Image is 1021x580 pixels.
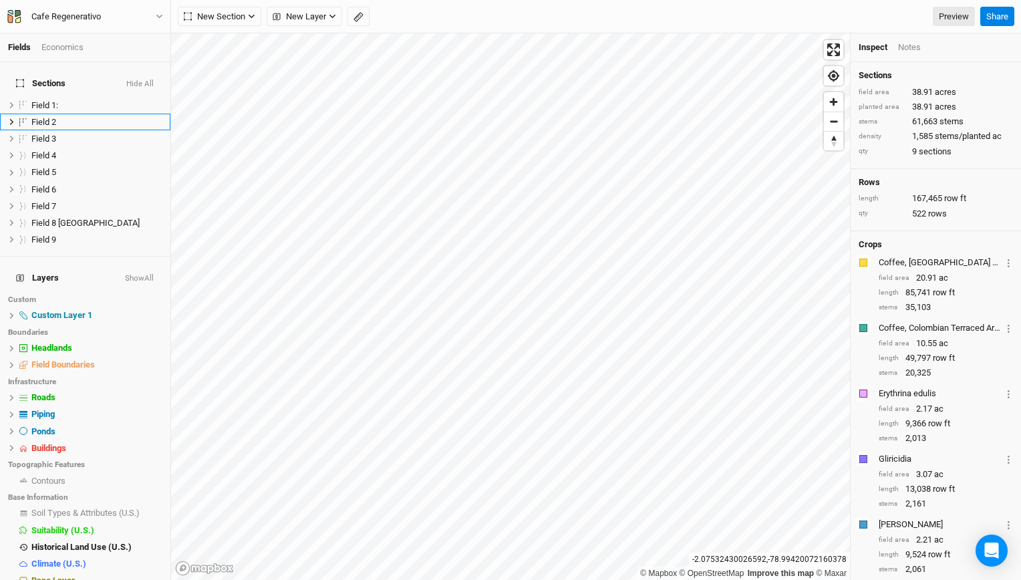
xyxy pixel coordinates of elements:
[31,409,55,419] span: Piping
[879,322,1002,334] div: Coffee, Colombian Terraced Arrabica
[31,100,162,111] div: Field 1:
[939,337,948,349] span: ac
[748,569,814,578] a: Improve this map
[31,100,58,110] span: Field 1:
[879,565,899,575] div: stems
[939,116,964,128] span: stems
[1004,517,1013,532] button: Crop Usage
[859,239,882,250] h4: Crops
[31,443,66,453] span: Buildings
[879,468,1013,480] div: 3.07
[879,404,909,414] div: field area
[31,134,56,144] span: Field 3
[928,549,950,561] span: row ft
[31,218,140,228] span: Field 8 [GEOGRAPHIC_DATA]
[31,359,162,370] div: Field Boundaries
[879,483,1013,495] div: 13,038
[824,66,843,86] span: Find my location
[859,177,1013,188] h4: Rows
[879,257,1002,269] div: Coffee, Brazil Mechanized Arabica
[31,343,72,353] span: Headlands
[31,392,55,402] span: Roads
[824,92,843,112] span: Zoom in
[31,235,162,245] div: Field 9
[859,116,1013,128] div: 61,663
[8,42,31,52] a: Fields
[31,117,56,127] span: Field 2
[933,7,975,27] a: Preview
[31,525,94,535] span: Suitability (U.S.)
[31,218,162,229] div: Field 8 Headland Field
[824,40,843,59] button: Enter fullscreen
[31,134,162,144] div: Field 3
[31,359,95,370] span: Field Boundaries
[1004,255,1013,270] button: Crop Usage
[31,559,86,569] span: Climate (U.S.)
[31,10,101,23] div: Cafe Regenerativo
[879,549,1013,561] div: 9,524
[347,7,370,27] button: Shortcut: M
[939,272,948,284] span: ac
[879,563,1013,575] div: 2,061
[126,80,154,89] button: Hide All
[31,150,56,160] span: Field 4
[859,117,905,127] div: stems
[935,130,1002,142] span: stems/planted ac
[184,10,245,23] span: New Section
[919,146,952,158] span: sections
[879,484,899,494] div: length
[879,337,1013,349] div: 10.55
[175,561,234,576] a: Mapbox logo
[31,443,162,454] div: Buildings
[933,483,955,495] span: row ft
[879,519,1002,531] div: Inga
[859,88,905,98] div: field area
[934,403,943,415] span: ac
[859,208,905,219] div: qty
[31,426,162,437] div: Ponds
[928,208,947,220] span: rows
[171,33,850,580] canvas: Map
[31,508,162,519] div: Soil Types & Attributes (U.S.)
[124,274,154,283] button: ShowAll
[824,112,843,131] button: Zoom out
[879,550,899,560] div: length
[824,131,843,150] button: Reset bearing to north
[859,130,1013,142] div: 1,585
[680,569,744,578] a: OpenStreetMap
[859,192,1013,204] div: 167,465
[879,403,1013,415] div: 2.17
[31,476,65,486] span: Contours
[31,117,162,128] div: Field 2
[879,535,909,545] div: field area
[31,559,162,569] div: Climate (U.S.)
[31,184,162,195] div: Field 6
[879,339,909,349] div: field area
[879,499,899,509] div: stems
[859,101,1013,113] div: 38.91
[879,287,1013,299] div: 85,741
[31,542,132,552] span: Historical Land Use (U.S.)
[879,288,899,298] div: length
[879,301,1013,313] div: 35,103
[31,167,162,178] div: Field 5
[879,368,899,378] div: stems
[31,201,162,212] div: Field 7
[859,86,1013,98] div: 38.91
[1004,451,1013,466] button: Crop Usage
[31,184,56,194] span: Field 6
[879,432,1013,444] div: 2,013
[879,419,899,429] div: length
[933,287,955,299] span: row ft
[859,102,905,112] div: planted area
[31,167,56,177] span: Field 5
[31,235,56,245] span: Field 9
[879,303,899,313] div: stems
[879,353,899,364] div: length
[31,542,162,553] div: Historical Land Use (U.S.)
[31,508,140,518] span: Soil Types & Attributes (U.S.)
[859,146,1013,158] div: 9
[31,409,162,420] div: Piping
